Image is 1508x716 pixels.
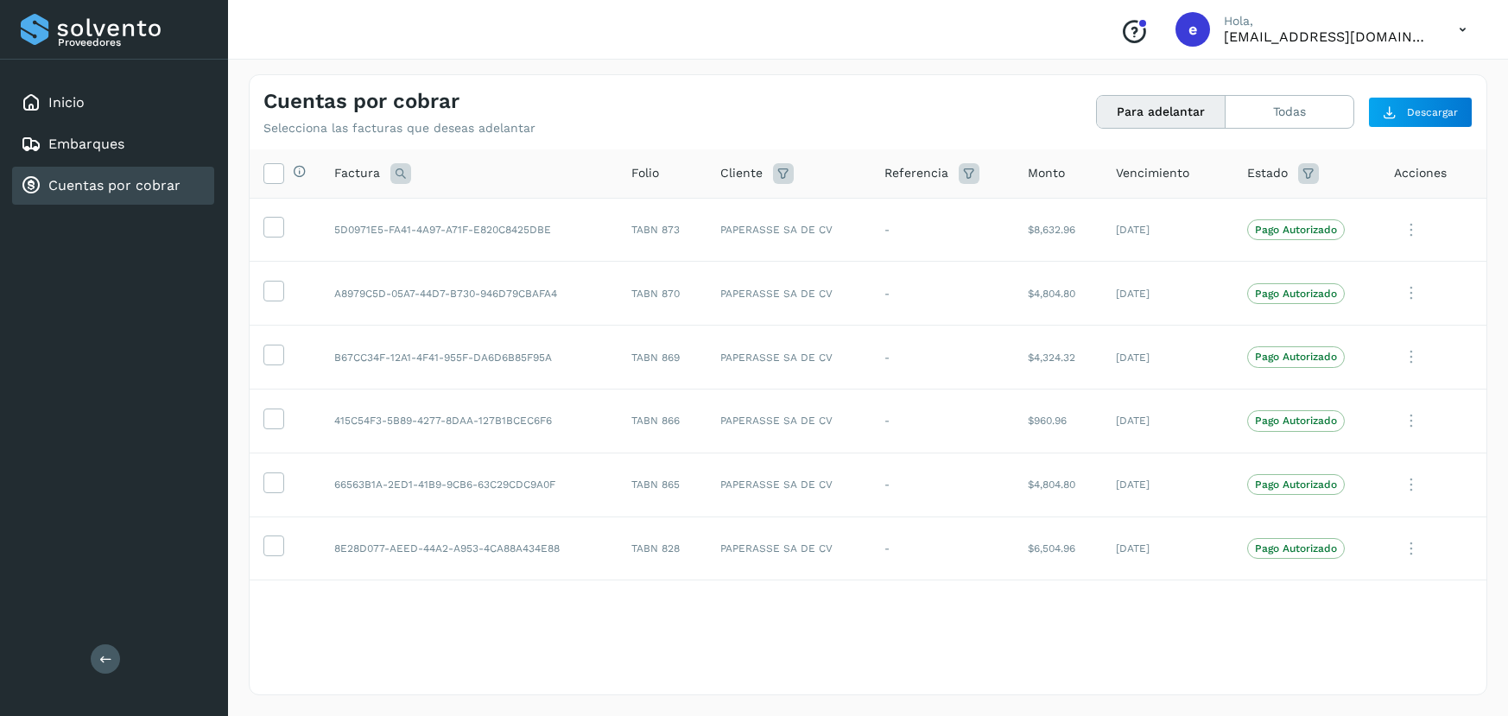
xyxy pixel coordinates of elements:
[706,389,871,453] td: PAPERASSE SA DE CV
[1247,164,1288,182] span: Estado
[1014,326,1102,390] td: $4,324.32
[12,167,214,205] div: Cuentas por cobrar
[320,516,618,580] td: 8E28D077-AEED-44A2-A953-4CA88A434E88
[1226,96,1353,128] button: Todas
[1255,478,1337,491] p: Pago Autorizado
[1255,415,1337,427] p: Pago Autorizado
[1028,164,1065,182] span: Monto
[1255,542,1337,554] p: Pago Autorizado
[618,326,706,390] td: TABN 869
[631,164,659,182] span: Folio
[1116,164,1189,182] span: Vencimiento
[618,453,706,516] td: TABN 865
[1102,453,1232,516] td: [DATE]
[320,262,618,326] td: A8979C5D-05A7-44D7-B730-946D79CBAFA4
[720,164,763,182] span: Cliente
[48,136,124,152] a: Embarques
[48,94,85,111] a: Inicio
[618,389,706,453] td: TABN 866
[706,453,871,516] td: PAPERASSE SA DE CV
[706,326,871,390] td: PAPERASSE SA DE CV
[1102,198,1232,262] td: [DATE]
[263,121,535,136] p: Selecciona las facturas que deseas adelantar
[1102,326,1232,390] td: [DATE]
[618,262,706,326] td: TABN 870
[1102,516,1232,580] td: [DATE]
[871,516,1015,580] td: -
[1102,262,1232,326] td: [DATE]
[706,198,871,262] td: PAPERASSE SA DE CV
[618,516,706,580] td: TABN 828
[871,262,1015,326] td: -
[1014,516,1102,580] td: $6,504.96
[1224,29,1431,45] p: ebenezer5009@gmail.com
[48,177,181,193] a: Cuentas por cobrar
[1368,97,1473,128] button: Descargar
[58,36,207,48] p: Proveedores
[706,262,871,326] td: PAPERASSE SA DE CV
[1014,198,1102,262] td: $8,632.96
[1255,351,1337,363] p: Pago Autorizado
[320,453,618,516] td: 66563B1A-2ED1-41B9-9CB6-63C29CDC9A0F
[12,84,214,122] div: Inicio
[1394,164,1447,182] span: Acciones
[1014,389,1102,453] td: $960.96
[1255,224,1337,236] p: Pago Autorizado
[320,326,618,390] td: B67CC34F-12A1-4F41-955F-DA6D6B85F95A
[1224,14,1431,29] p: Hola,
[320,389,618,453] td: 415C54F3-5B89-4277-8DAA-127B1BCEC6F6
[1407,105,1458,120] span: Descargar
[1014,453,1102,516] td: $4,804.80
[871,453,1015,516] td: -
[334,164,380,182] span: Factura
[706,516,871,580] td: PAPERASSE SA DE CV
[1097,96,1226,128] button: Para adelantar
[871,389,1015,453] td: -
[320,198,618,262] td: 5D0971E5-FA41-4A97-A71F-E820C8425DBE
[12,125,214,163] div: Embarques
[1255,288,1337,300] p: Pago Autorizado
[871,198,1015,262] td: -
[1102,389,1232,453] td: [DATE]
[884,164,948,182] span: Referencia
[1014,262,1102,326] td: $4,804.80
[871,326,1015,390] td: -
[618,198,706,262] td: TABN 873
[263,89,459,114] h4: Cuentas por cobrar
